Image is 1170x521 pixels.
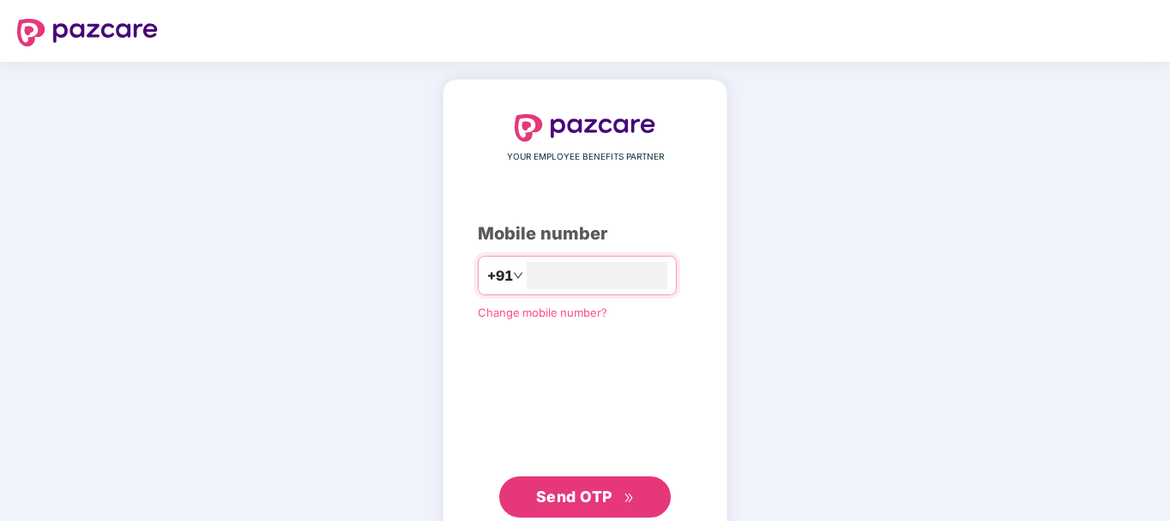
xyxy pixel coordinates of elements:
button: Send OTPdouble-right [499,476,671,518]
div: Mobile number [478,221,692,247]
span: +91 [487,265,513,287]
span: down [513,270,523,281]
span: YOUR EMPLOYEE BENEFITS PARTNER [507,150,664,164]
span: double-right [624,493,635,504]
a: Change mobile number? [478,306,607,319]
span: Send OTP [536,488,612,506]
img: logo [515,114,655,142]
img: logo [17,19,158,46]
